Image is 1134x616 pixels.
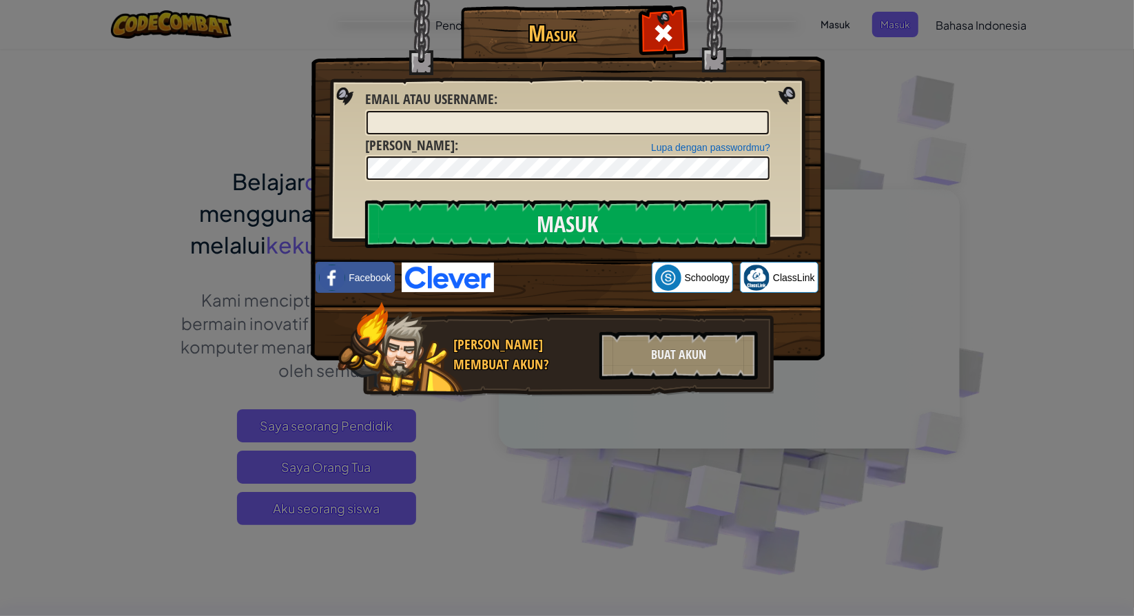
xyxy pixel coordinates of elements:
span: Schoology [685,271,730,285]
div: Buat Akun [599,331,758,380]
iframe: Tombol Login dengan Google [494,263,652,293]
span: Facebook [349,271,391,285]
span: ClassLink [773,271,815,285]
label: : [365,90,497,110]
img: facebook_small.png [319,265,345,291]
img: classlink-logo-small.png [743,265,770,291]
a: Lupa dengan passwordmu? [651,142,770,153]
img: schoology.png [655,265,681,291]
img: clever-logo-blue.png [402,263,494,292]
h1: Masuk [464,21,640,45]
span: [PERSON_NAME] [365,136,455,154]
div: [PERSON_NAME] membuat akun? [453,335,591,374]
input: Masuk [365,200,770,248]
label: : [365,136,458,156]
span: Email atau username [365,90,494,108]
